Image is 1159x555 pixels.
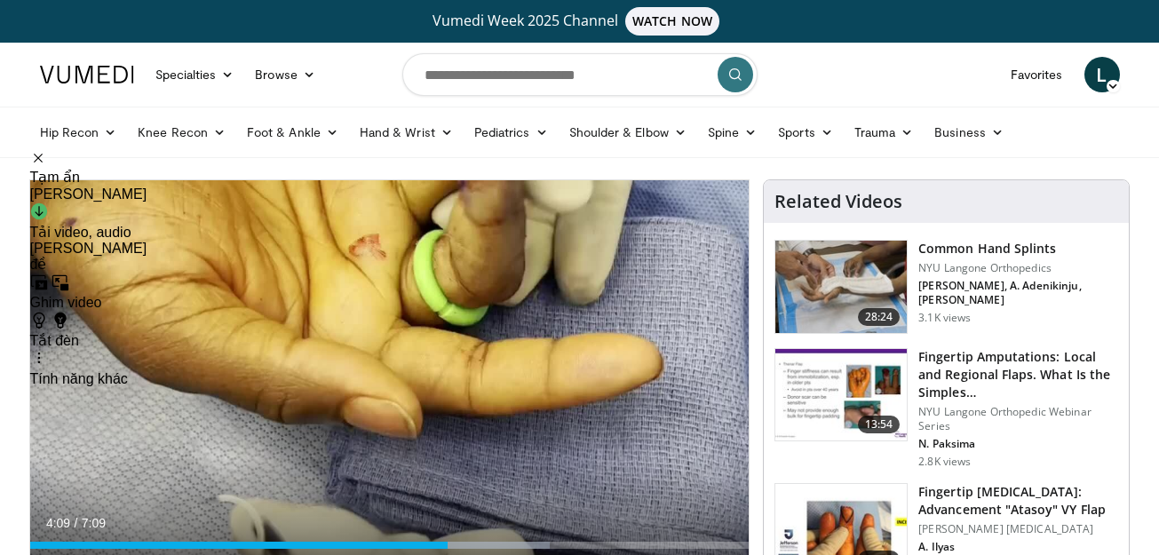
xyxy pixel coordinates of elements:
[244,57,326,92] a: Browse
[918,437,1118,451] p: N. Paksima
[43,7,1117,36] a: Vumedi Week 2025 ChannelWATCH NOW
[767,115,844,150] a: Sports
[46,516,70,530] span: 4:09
[625,7,719,36] span: WATCH NOW
[82,516,106,530] span: 7:09
[918,311,971,325] p: 3.1K views
[774,191,902,212] h4: Related Videos
[918,279,1118,307] p: [PERSON_NAME], A. Adenikinju, [PERSON_NAME]
[464,115,559,150] a: Pediatrics
[858,308,901,326] span: 28:24
[1084,57,1120,92] a: L
[127,115,236,150] a: Knee Recon
[918,483,1118,519] h3: Fingertip [MEDICAL_DATA]: Advancement "Atasoy" VY Flap
[918,261,1118,275] p: NYU Langone Orthopedics
[918,405,1118,433] p: NYU Langone Orthopedic Webinar Series
[1000,57,1074,92] a: Favorites
[775,349,907,441] img: cd7bc9fa-eb2f-411d-9359-12550b12f13a.150x105_q85_crop-smart_upscale.jpg
[75,516,78,530] span: /
[775,241,907,333] img: ae5d93ec-584c-4ffc-8ec6-81a2f8ba1e43.jpg.150x105_q85_crop-smart_upscale.jpg
[559,115,697,150] a: Shoulder & Elbow
[697,115,767,150] a: Spine
[774,348,1118,469] a: 13:54 Fingertip Amputations: Local and Regional Flaps. What Is the Simples… NYU Langone Orthopedi...
[918,455,971,469] p: 2.8K views
[924,115,1014,150] a: Business
[918,348,1118,401] h3: Fingertip Amputations: Local and Regional Flaps. What Is the Simples…
[918,522,1118,536] p: [PERSON_NAME] [MEDICAL_DATA]
[844,115,925,150] a: Trauma
[236,115,349,150] a: Foot & Ankle
[145,57,245,92] a: Specialties
[40,66,134,83] img: VuMedi Logo
[858,416,901,433] span: 13:54
[774,240,1118,334] a: 28:24 Common Hand Splints NYU Langone Orthopedics [PERSON_NAME], A. Adenikinju, [PERSON_NAME] 3.1...
[29,115,128,150] a: Hip Recon
[30,542,750,549] div: Progress Bar
[349,115,464,150] a: Hand & Wrist
[918,540,1118,554] p: A. Ilyas
[918,240,1118,258] h3: Common Hand Splints
[402,53,758,96] input: Search topics, interventions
